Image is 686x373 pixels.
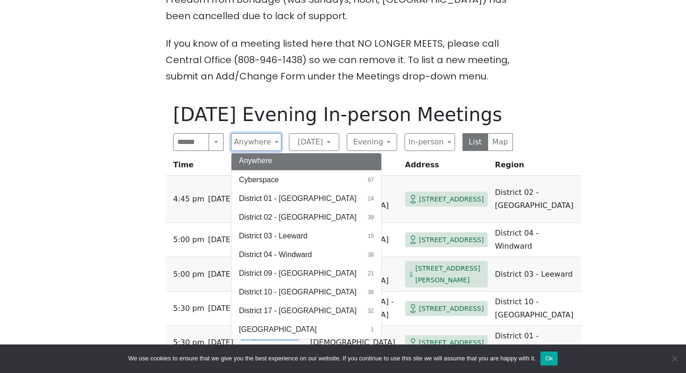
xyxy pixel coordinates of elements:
[491,176,581,223] td: District 02 - [GEOGRAPHIC_DATA]
[419,234,484,246] span: [STREET_ADDRESS]
[166,158,237,176] th: Time
[208,302,233,315] span: [DATE]
[670,354,679,363] span: No
[173,233,204,246] span: 5:00 PM
[209,133,224,151] button: Search
[419,194,484,205] span: [STREET_ADDRESS]
[173,268,204,281] span: 5:00 PM
[371,325,374,334] span: 1 result
[231,171,381,189] button: Cyberspace67 results
[208,336,233,349] span: [DATE]
[231,189,381,208] button: District 01 - [GEOGRAPHIC_DATA]24 results
[208,268,233,281] span: [DATE]
[415,263,484,286] span: [STREET_ADDRESS][PERSON_NAME]
[231,151,381,170] button: Anywhere
[405,133,455,151] button: In-person
[239,193,357,204] span: District 01 - [GEOGRAPHIC_DATA]
[488,133,513,151] button: Map
[231,153,382,339] div: Anywhere
[491,292,581,326] td: District 10 - [GEOGRAPHIC_DATA]
[368,251,374,259] span: 38 results
[239,287,357,298] span: District 10 - [GEOGRAPHIC_DATA]
[231,264,381,283] button: District 09 - [GEOGRAPHIC_DATA]21 results
[368,269,374,278] span: 21 results
[208,193,233,206] span: [DATE]
[419,337,484,349] span: [STREET_ADDRESS]
[368,176,374,184] span: 67 results
[173,336,204,349] span: 5:30 PM
[231,245,381,264] button: District 04 - Windward38 results
[231,227,381,245] button: District 03 - Leeward15 results
[173,133,209,151] input: Search
[239,324,317,335] span: [GEOGRAPHIC_DATA]
[239,305,357,316] span: District 17 - [GEOGRAPHIC_DATA]
[239,174,279,186] span: Cyberspace
[307,326,401,360] td: [DEMOGRAPHIC_DATA]
[491,326,581,360] td: District 01 - [GEOGRAPHIC_DATA]
[128,354,536,363] span: We use cookies to ensure that we give you the best experience on our website. If you continue to ...
[208,233,233,246] span: [DATE]
[289,133,339,151] button: [DATE]
[231,133,281,151] button: Anywhere
[419,303,484,315] span: [STREET_ADDRESS]
[239,212,357,223] span: District 02 - [GEOGRAPHIC_DATA]
[231,320,381,339] button: [GEOGRAPHIC_DATA]1 result
[231,208,381,227] button: District 02 - [GEOGRAPHIC_DATA]39 results
[491,257,581,292] td: District 03 - Leeward
[231,301,381,320] button: District 17 - [GEOGRAPHIC_DATA]32 results
[173,193,204,206] span: 4:45 PM
[231,283,381,301] button: District 10 - [GEOGRAPHIC_DATA]36 results
[347,133,397,151] button: Evening
[368,232,374,240] span: 15 results
[491,158,581,176] th: Region
[368,194,374,203] span: 24 results
[368,307,374,315] span: 32 results
[491,223,581,257] td: District 04 - Windward
[239,230,308,242] span: District 03 - Leeward
[368,288,374,296] span: 36 results
[368,213,374,222] span: 39 results
[462,133,488,151] button: List
[239,249,312,260] span: District 04 - Windward
[401,158,491,176] th: Address
[173,103,513,126] h1: [DATE] Evening In-person Meetings
[540,351,558,366] button: Ok
[166,36,520,85] p: If you know of a meeting listed here that NO LONGER MEETS, please call Central Office (808-946-14...
[239,268,357,279] span: District 09 - [GEOGRAPHIC_DATA]
[173,302,204,315] span: 5:30 PM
